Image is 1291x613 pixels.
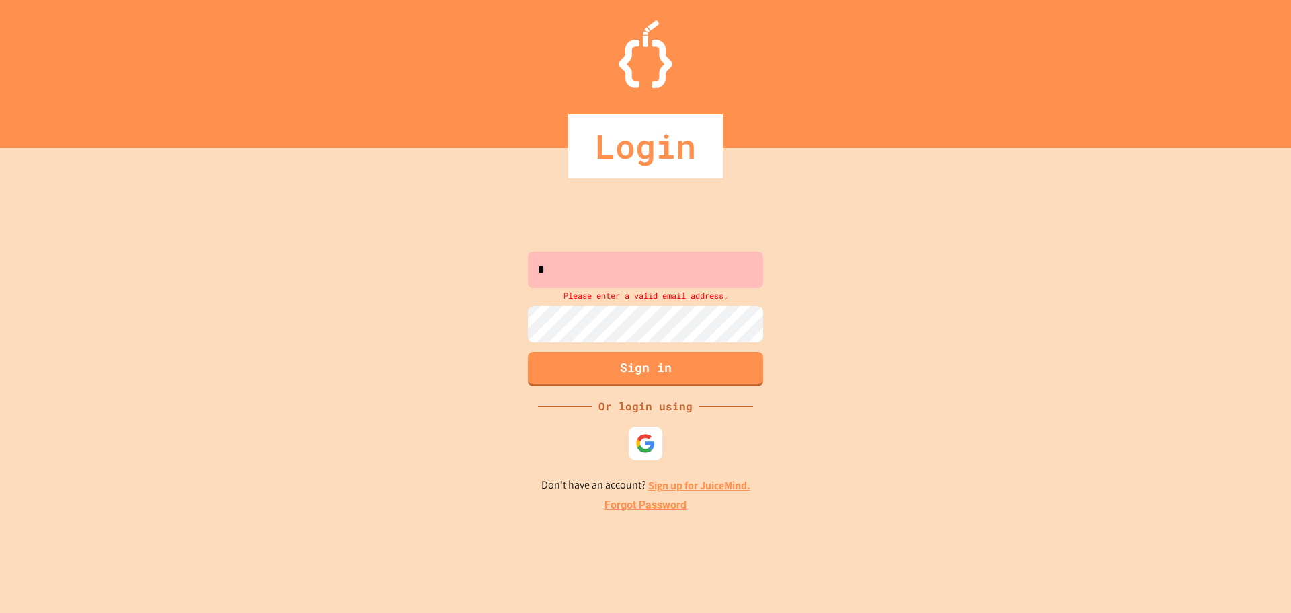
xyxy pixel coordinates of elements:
img: google-icon.svg [635,433,656,454]
div: Please enter a valid email address. [524,288,767,303]
button: Sign in [528,352,763,386]
div: Login [568,114,723,178]
div: Or login using [592,398,699,414]
p: Don't have an account? [541,477,750,494]
a: Sign up for JuiceMind. [648,478,750,493]
a: Forgot Password [604,497,687,513]
img: Logo.svg [619,20,672,88]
